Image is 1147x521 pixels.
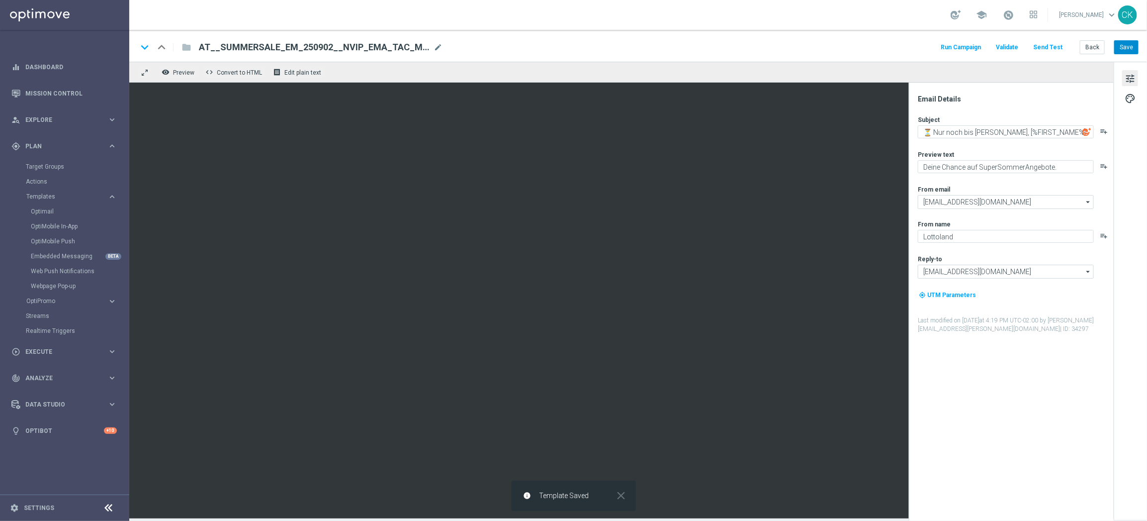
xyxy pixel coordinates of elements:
[918,290,977,301] button: my_location UTM Parameters
[1032,41,1064,54] button: Send Test
[1122,70,1138,86] button: tune
[25,54,117,80] a: Dashboard
[107,115,117,124] i: keyboard_arrow_right
[918,195,1094,209] input: Select
[918,116,940,124] label: Subject
[11,142,20,151] i: gps_fixed
[918,255,942,263] label: Reply-to
[31,279,128,294] div: Webpage Pop-up
[26,297,117,305] button: OptiPromo keyboard_arrow_right
[26,323,128,338] div: Realtime Triggers
[1114,40,1139,54] button: Save
[918,186,950,194] label: From email
[11,347,20,356] i: play_circle_outline
[31,264,128,279] div: Web Push Notifications
[24,505,54,511] a: Settings
[25,143,107,149] span: Plan
[11,116,117,124] button: person_search Explore keyboard_arrow_right
[25,349,107,355] span: Execute
[26,327,103,335] a: Realtime Triggers
[939,41,982,54] button: Run Campaign
[11,374,117,382] button: track_changes Analyze keyboard_arrow_right
[26,194,97,200] span: Templates
[615,489,628,502] i: close
[137,40,152,55] i: keyboard_arrow_down
[919,292,926,299] i: my_location
[26,298,97,304] span: OptiPromo
[25,80,117,106] a: Mission Control
[1125,92,1136,105] span: palette
[31,208,103,215] a: Optimail
[1100,127,1108,135] button: playlist_add
[11,142,107,151] div: Plan
[1100,162,1108,170] i: playlist_add
[159,66,199,79] button: remove_red_eye Preview
[31,252,103,260] a: Embedded Messaging
[107,347,117,356] i: keyboard_arrow_right
[270,66,326,79] button: receipt Edit plain text
[26,174,128,189] div: Actions
[11,400,107,409] div: Data Studio
[1080,40,1105,54] button: Back
[11,54,117,80] div: Dashboard
[105,253,121,260] div: BETA
[26,178,103,186] a: Actions
[614,492,628,500] button: close
[31,222,103,230] a: OptiMobile In-App
[26,159,128,174] div: Target Groups
[31,282,103,290] a: Webpage Pop-up
[11,142,117,150] div: gps_fixed Plan keyboard_arrow_right
[11,347,107,356] div: Execute
[11,90,117,98] button: Mission Control
[918,316,1113,333] label: Last modified on [DATE] at 4:19 PM UTC-02:00 by [PERSON_NAME][EMAIL_ADDRESS][PERSON_NAME][DOMAIN_...
[11,80,117,106] div: Mission Control
[31,234,128,249] div: OptiMobile Push
[26,298,107,304] div: OptiPromo
[1100,232,1108,240] button: playlist_add
[173,69,194,76] span: Preview
[205,68,213,76] span: code
[994,41,1020,54] button: Validate
[11,63,20,72] i: equalizer
[26,163,103,171] a: Target Groups
[25,417,104,444] a: Optibot
[31,237,103,245] a: OptiMobile Push
[1083,196,1093,208] i: arrow_drop_down
[11,115,107,124] div: Explore
[11,374,20,383] i: track_changes
[11,427,117,435] button: lightbulb Optibot +10
[31,267,103,275] a: Web Push Notifications
[1082,127,1091,136] img: optiGenie.svg
[1125,72,1136,85] span: tune
[217,69,262,76] span: Convert to HTML
[11,63,117,71] div: equalizer Dashboard
[918,265,1094,279] input: Select
[199,41,430,53] span: AT__SUMMERSALE_EM_250902__NVIP_EMA_TAC_MIX
[11,348,117,356] button: play_circle_outline Execute keyboard_arrow_right
[976,9,987,20] span: school
[25,402,107,408] span: Data Studio
[11,401,117,409] button: Data Studio keyboard_arrow_right
[918,151,954,159] label: Preview text
[1122,90,1138,106] button: palette
[284,69,321,76] span: Edit plain text
[107,400,117,409] i: keyboard_arrow_right
[996,44,1018,51] span: Validate
[31,219,128,234] div: OptiMobile In-App
[26,193,117,201] div: Templates keyboard_arrow_right
[918,95,1113,104] div: Email Details
[539,492,589,500] span: Template Saved
[203,66,266,79] button: code Convert to HTML
[25,375,107,381] span: Analyze
[273,68,281,76] i: receipt
[107,297,117,306] i: keyboard_arrow_right
[1083,265,1093,278] i: arrow_drop_down
[10,504,19,513] i: settings
[11,115,20,124] i: person_search
[927,292,976,299] span: UTM Parameters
